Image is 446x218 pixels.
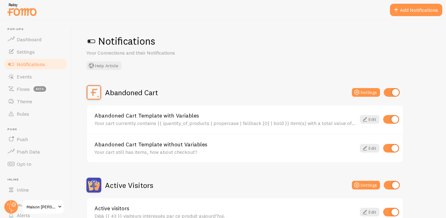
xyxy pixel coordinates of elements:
a: Theme [4,95,68,108]
button: Help Article [86,61,121,70]
a: Dashboard [4,33,68,46]
span: Maison [PERSON_NAME] [27,203,56,211]
div: Your cart still has items, how about checkout? [94,149,356,155]
a: Notifications [4,58,68,70]
button: Settings [352,181,380,189]
h1: Notifications [86,35,431,47]
a: Opt-In [4,158,68,170]
span: Rules [17,111,29,117]
a: Rules [4,108,68,120]
button: Settings [352,88,380,97]
div: Your cart currently contains {{ quantity_of_products | propercase | fallback [0] | bold }} item(s... [94,120,356,126]
img: fomo-relay-logo-orange.svg [7,2,37,17]
span: Inline [17,187,29,193]
p: Your Connections and their Notifications [86,49,235,56]
a: Abandoned Cart Template with Variables [94,113,356,118]
h2: Active Visitors [105,180,153,190]
a: Edit [360,115,379,124]
img: Active Visitors [86,178,101,193]
span: Settings [17,49,35,55]
a: Push [4,133,68,145]
span: Pop-ups [7,27,68,31]
a: Settings [4,46,68,58]
a: Active visitors [94,206,356,211]
span: Dashboard [17,36,42,42]
span: Push Data [17,149,40,155]
a: Inline [4,184,68,196]
span: beta [33,86,46,92]
span: Opt-In [17,161,31,167]
span: Theme [17,98,32,105]
span: Flows [17,86,30,92]
a: Abandoned Cart Template without Variables [94,142,356,147]
img: Abandoned Cart [86,85,101,100]
span: Push [7,127,68,131]
span: Inline [7,178,68,182]
a: Push Data [4,145,68,158]
h2: Abandoned Cart [105,88,158,97]
a: Maison [PERSON_NAME] [22,199,64,214]
span: Events [17,73,32,80]
a: Edit [360,208,379,216]
a: Flows beta [4,83,68,95]
a: Events [4,70,68,83]
span: Push [17,136,28,142]
a: Edit [360,144,379,153]
span: Notifications [17,61,45,67]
